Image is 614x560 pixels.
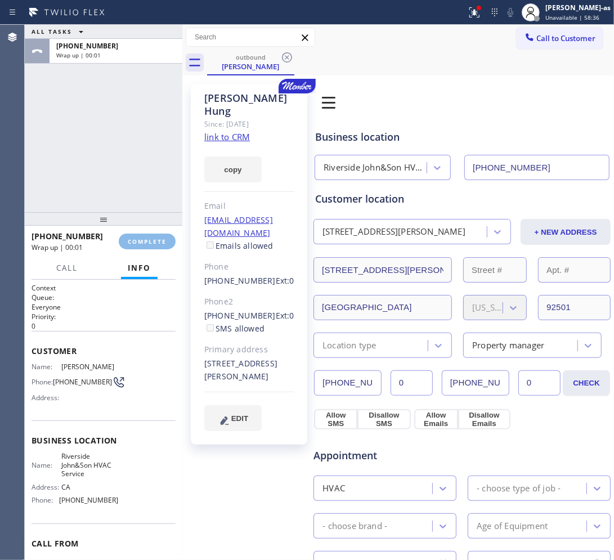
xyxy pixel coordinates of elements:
span: Address: [32,483,61,491]
input: Street # [463,257,527,283]
input: Search [186,28,315,46]
span: Business location [32,435,176,446]
span: Unavailable | 58:36 [545,14,599,21]
span: Wrap up | 00:01 [56,51,101,59]
span: Name: [32,461,61,469]
span: Ext: 0 [276,275,294,286]
div: Location type [322,339,377,352]
span: [PHONE_NUMBER] [59,496,118,504]
input: Ext. [391,370,433,396]
span: Address: [32,393,61,402]
div: [PERSON_NAME] Hung [204,92,294,118]
span: ALL TASKS [32,28,72,35]
div: [STREET_ADDRESS][PERSON_NAME] [322,226,465,239]
span: Customer [32,346,176,356]
span: Riverside John&Son HVAC Service [61,452,118,478]
h2: Queue: [32,293,176,302]
div: Email [204,200,294,213]
div: Micheal Hung [208,50,293,74]
div: Age of Equipment [477,519,548,532]
div: Phone2 [204,295,294,308]
button: Call to Customer [517,28,603,49]
p: Everyone [32,302,176,312]
span: Name: [32,362,61,371]
span: Appointment [313,448,411,463]
img: 0z2ufo+1LK1lpbjt5drc1XD0bnnlpun5fRe3jBXTlaPqG+JvTQggABAgRuCwj6M7qMMI5mZPQW9JGuOgECBAj8BAT92W+QEcb... [313,87,344,118]
input: Apt. # [538,257,611,283]
button: COMPLETE [119,234,176,249]
button: Disallow SMS [357,409,410,429]
span: [PERSON_NAME] [61,362,118,371]
span: [PHONE_NUMBER] [32,231,103,241]
button: Disallow Emails [458,409,510,429]
input: SMS allowed [207,324,214,331]
span: Call [56,263,78,273]
input: ZIP [538,295,611,320]
div: Property manager [472,339,544,352]
input: Phone Number [464,155,609,180]
span: Ext: 0 [276,310,294,321]
button: Allow SMS [314,409,357,429]
a: link to CRM [204,131,250,142]
div: HVAC [322,482,345,495]
span: CA [61,483,118,491]
label: Emails allowed [204,240,274,251]
input: Phone Number [314,370,382,396]
a: [PHONE_NUMBER] [204,275,276,286]
h2: Priority: [32,312,176,321]
button: + NEW ADDRESS [521,219,611,245]
input: Ext. 2 [518,370,561,396]
div: [PERSON_NAME] [208,61,293,71]
label: SMS allowed [204,323,265,334]
span: Call From [32,538,176,549]
a: [EMAIL_ADDRESS][DOMAIN_NAME] [204,214,273,238]
h1: Context [32,283,176,293]
span: EDIT [231,414,248,423]
span: [PHONE_NUMBER] [56,41,118,51]
span: Phone: [32,496,59,504]
input: Address [313,257,452,283]
button: CHECK [563,370,610,396]
div: Phone [204,261,294,274]
span: Phone: [32,378,53,386]
input: Phone Number 2 [442,370,509,396]
a: [PHONE_NUMBER] [204,310,276,321]
button: Mute [503,5,518,20]
button: ALL TASKS [25,25,95,38]
div: [STREET_ADDRESS][PERSON_NAME] [204,357,294,383]
div: - choose brand - [322,519,387,532]
div: Since: [DATE] [204,118,294,131]
span: Wrap up | 00:01 [32,243,83,252]
span: Info [128,263,151,273]
div: Riverside John&Son HVAC Service [324,162,428,174]
div: outbound [208,53,293,61]
input: Emails allowed [207,241,214,249]
span: Call to Customer [536,33,595,43]
span: COMPLETE [128,238,167,245]
input: City [313,295,452,320]
div: Primary address [204,343,294,356]
button: Call [50,257,84,279]
div: [PERSON_NAME]-as [545,3,611,12]
div: Business location [315,129,609,145]
button: Allow Emails [414,409,458,429]
button: EDIT [204,405,262,431]
button: Info [121,257,158,279]
button: copy [204,156,262,182]
div: - choose type of job - [477,482,561,495]
p: 0 [32,321,176,331]
span: [PHONE_NUMBER] [53,378,112,386]
div: Customer location [315,191,609,207]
